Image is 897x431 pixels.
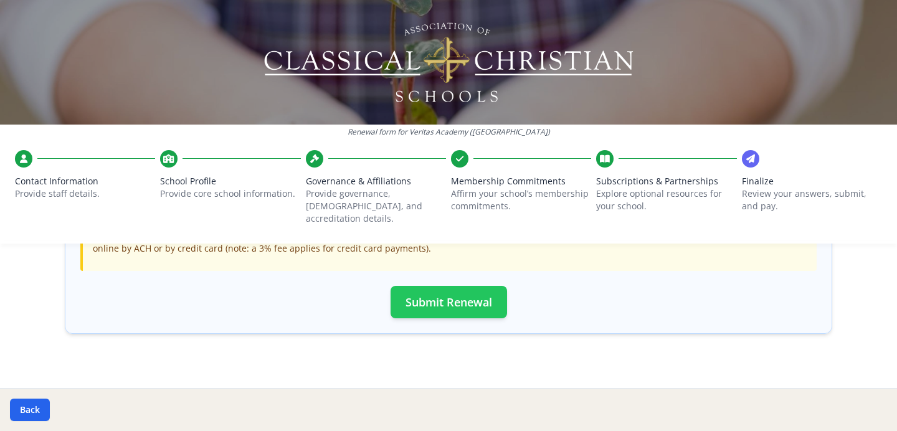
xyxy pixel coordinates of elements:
[306,175,446,187] span: Governance & Affiliations
[451,187,591,212] p: Affirm your school’s membership commitments.
[15,175,155,187] span: Contact Information
[596,187,736,212] p: Explore optional resources for your school.
[742,187,882,212] p: Review your answers, submit, and pay.
[160,187,300,200] p: Provide core school information.
[160,175,300,187] span: School Profile
[262,19,635,106] img: Logo
[15,187,155,200] p: Provide staff details.
[391,286,507,318] button: Submit Renewal
[742,175,882,187] span: Finalize
[596,175,736,187] span: Subscriptions & Partnerships
[306,187,446,225] p: Provide governance, [DEMOGRAPHIC_DATA], and accreditation details.
[10,399,50,421] button: Back
[451,175,591,187] span: Membership Commitments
